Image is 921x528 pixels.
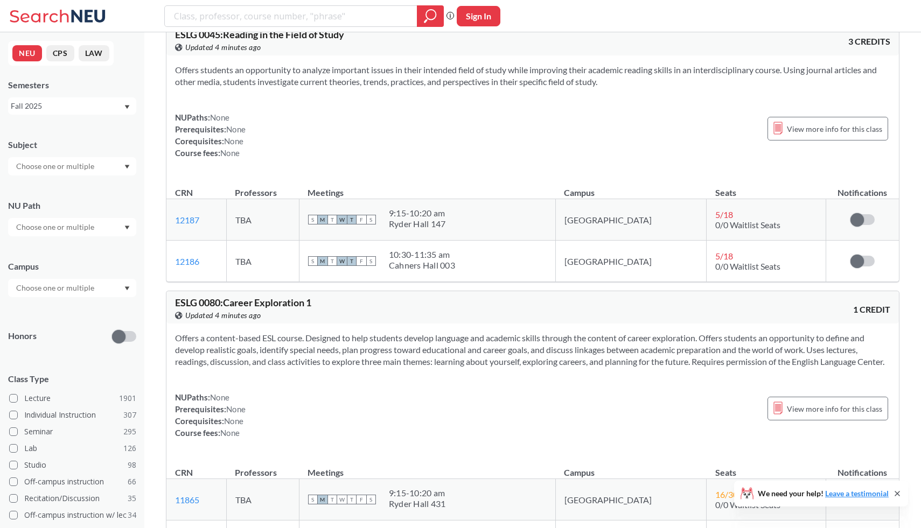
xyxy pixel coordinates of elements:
td: [GEOGRAPHIC_DATA] [555,199,706,241]
span: None [224,416,243,426]
span: None [226,404,246,414]
div: Dropdown arrow [8,218,136,236]
th: Notifications [826,176,899,199]
span: T [347,495,357,504]
div: magnifying glass [417,5,444,27]
span: 34 [128,509,136,521]
span: None [224,136,243,146]
label: Seminar [9,425,136,439]
div: Subject [8,139,136,151]
th: Meetings [299,456,555,479]
span: W [337,215,347,224]
th: Campus [555,456,706,479]
th: Campus [555,176,706,199]
label: Recitation/Discussion [9,491,136,505]
span: S [366,215,376,224]
div: Dropdown arrow [8,279,136,297]
div: NUPaths: Prerequisites: Corequisites: Course fees: [175,111,246,159]
label: Off-campus instruction w/ lec [9,508,136,522]
button: Sign In [457,6,500,26]
th: Professors [226,176,299,199]
span: None [220,148,240,158]
span: Class Type [8,373,136,385]
input: Choose one or multiple [11,281,101,294]
span: S [366,256,376,266]
span: M [318,495,327,504]
div: Semesters [8,79,136,91]
div: Fall 2025 [11,100,123,112]
span: View more info for this class [787,122,882,136]
span: 1901 [119,392,136,404]
span: F [357,215,366,224]
label: Lab [9,441,136,455]
span: ESLG 0080 : Career Exploration 1 [175,297,311,308]
span: Updated 4 minutes ago [185,41,261,53]
span: 5 / 18 [715,209,733,220]
section: Offers students an opportunity to analyze important issues in their intended field of study while... [175,64,890,88]
section: Offers a content-based ESL course. Designed to help students develop language and academic skills... [175,332,890,368]
span: 5 / 18 [715,251,733,261]
th: Seats [707,456,826,479]
th: Professors [226,456,299,479]
span: None [210,392,229,402]
td: TBA [226,241,299,282]
span: None [220,428,240,438]
span: View more info for this class [787,402,882,416]
label: Lecture [9,391,136,405]
span: S [308,256,318,266]
span: We need your help! [758,490,889,497]
div: Campus [8,261,136,272]
th: Seats [707,176,826,199]
span: ESLG 0045 : Reading in the Field of Study [175,29,344,40]
span: S [308,495,318,504]
div: 9:15 - 10:20 am [389,488,446,498]
a: Leave a testimonial [825,489,889,498]
a: 11865 [175,495,199,505]
button: CPS [46,45,74,61]
div: NUPaths: Prerequisites: Corequisites: Course fees: [175,391,246,439]
div: 9:15 - 10:20 am [389,208,446,219]
button: NEU [12,45,42,61]
svg: Dropdown arrow [124,286,130,291]
span: M [318,215,327,224]
span: 126 [123,442,136,454]
div: CRN [175,187,193,199]
span: 3 CREDITS [848,36,890,47]
span: 35 [128,492,136,504]
span: 307 [123,409,136,421]
div: Ryder Hall 147 [389,219,446,229]
div: CRN [175,467,193,478]
span: F [357,495,366,504]
label: Studio [9,458,136,472]
svg: Dropdown arrow [124,105,130,109]
span: None [226,124,246,134]
span: 1 CREDIT [853,304,890,315]
span: Updated 4 minutes ago [185,309,261,321]
a: 12186 [175,256,199,266]
span: T [327,256,337,266]
span: T [347,256,357,266]
td: [GEOGRAPHIC_DATA] [555,241,706,282]
span: 98 [128,459,136,471]
span: W [337,256,347,266]
svg: Dropdown arrow [124,165,130,169]
th: Notifications [826,456,899,479]
span: 0/0 Waitlist Seats [715,499,780,510]
span: M [318,256,327,266]
span: 0/0 Waitlist Seats [715,261,780,271]
input: Choose one or multiple [11,221,101,234]
input: Class, professor, course number, "phrase" [173,7,409,25]
div: 10:30 - 11:35 am [389,249,455,260]
td: TBA [226,199,299,241]
span: S [308,215,318,224]
td: [GEOGRAPHIC_DATA] [555,479,706,520]
div: Cahners Hall 003 [389,260,455,271]
span: 295 [123,426,136,438]
div: Dropdown arrow [8,157,136,175]
span: 16 / 30 [715,489,738,499]
td: TBA [226,479,299,520]
input: Choose one or multiple [11,160,101,173]
p: Honors [8,330,37,342]
span: 0/0 Waitlist Seats [715,220,780,230]
span: 66 [128,476,136,488]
